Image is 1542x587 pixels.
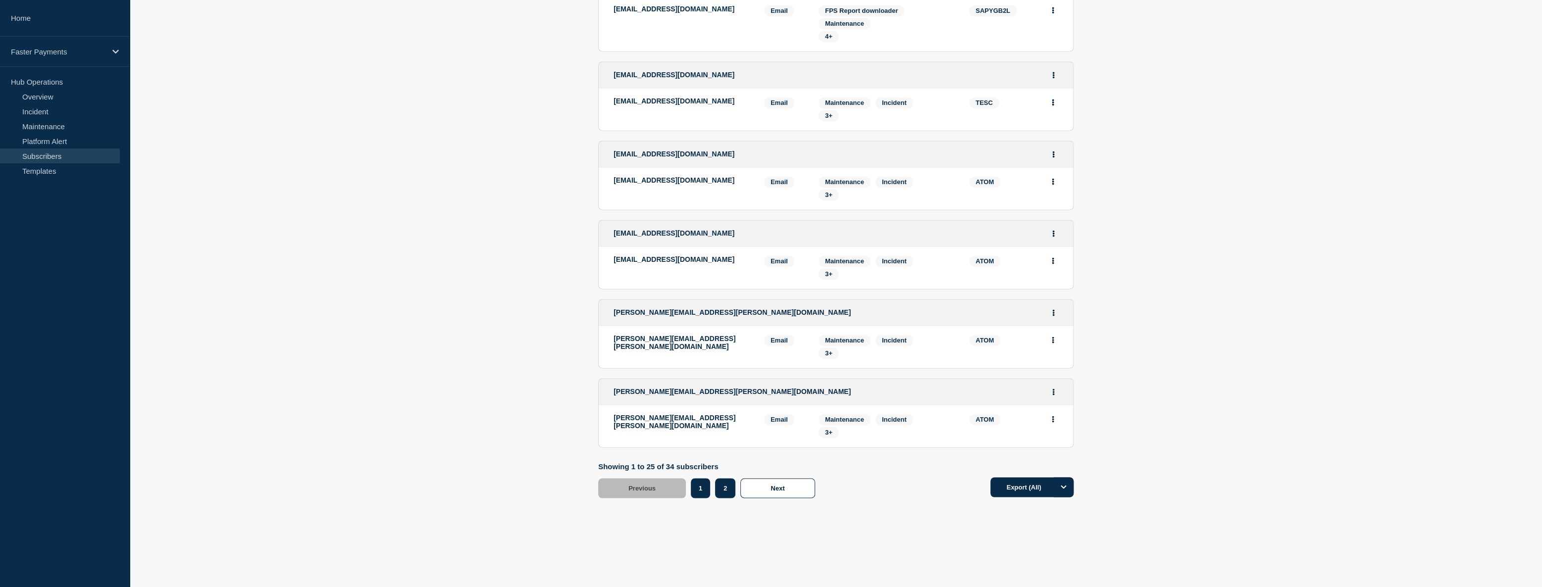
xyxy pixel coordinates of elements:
[764,255,794,267] span: Email
[825,416,864,423] span: Maintenance
[825,349,832,357] span: 3+
[1047,411,1059,427] button: Actions
[691,478,710,498] button: 1
[764,176,794,188] span: Email
[614,176,749,184] p: [EMAIL_ADDRESS][DOMAIN_NAME]
[825,337,864,344] span: Maintenance
[882,416,907,423] span: Incident
[969,5,1017,16] span: SAPYGB2L
[614,97,749,105] p: [EMAIL_ADDRESS][DOMAIN_NAME]
[825,270,832,278] span: 3+
[1047,384,1060,399] button: Actions
[598,478,686,498] button: Previous
[764,97,794,108] span: Email
[614,414,749,430] p: [PERSON_NAME][EMAIL_ADDRESS][PERSON_NAME][DOMAIN_NAME]
[614,229,734,237] span: [EMAIL_ADDRESS][DOMAIN_NAME]
[614,388,851,395] span: [PERSON_NAME][EMAIL_ADDRESS][PERSON_NAME][DOMAIN_NAME]
[969,97,999,108] span: TESC
[764,5,794,16] span: Email
[715,478,735,498] button: 2
[614,5,749,13] p: [EMAIL_ADDRESS][DOMAIN_NAME]
[740,478,815,498] button: Next
[825,33,832,40] span: 4+
[825,429,832,436] span: 3+
[614,150,734,158] span: [EMAIL_ADDRESS][DOMAIN_NAME]
[882,257,907,265] span: Incident
[1047,95,1059,110] button: Actions
[1047,332,1059,347] button: Actions
[825,20,864,27] span: Maintenance
[628,484,656,491] span: Previous
[771,484,784,491] span: Next
[990,477,1074,497] button: Export (All)
[882,337,907,344] span: Incident
[825,112,832,119] span: 3+
[11,48,106,56] p: Faster Payments
[969,335,1000,346] span: ATOM
[598,462,820,471] p: Showing 1 to 25 of 34 subscribers
[764,414,794,425] span: Email
[825,191,832,198] span: 3+
[764,335,794,346] span: Email
[825,257,864,265] span: Maintenance
[825,99,864,106] span: Maintenance
[969,255,1000,267] span: ATOM
[614,308,851,316] span: [PERSON_NAME][EMAIL_ADDRESS][PERSON_NAME][DOMAIN_NAME]
[969,414,1000,425] span: ATOM
[1047,67,1060,83] button: Actions
[614,71,734,79] span: [EMAIL_ADDRESS][DOMAIN_NAME]
[1047,226,1060,241] button: Actions
[825,178,864,186] span: Maintenance
[1047,174,1059,189] button: Actions
[1047,305,1060,320] button: Actions
[825,7,898,14] span: FPS Report downloader
[1047,147,1060,162] button: Actions
[1054,477,1074,497] button: Options
[614,255,749,263] p: [EMAIL_ADDRESS][DOMAIN_NAME]
[614,335,749,350] p: [PERSON_NAME][EMAIL_ADDRESS][PERSON_NAME][DOMAIN_NAME]
[882,99,907,106] span: Incident
[969,176,1000,188] span: ATOM
[882,178,907,186] span: Incident
[1047,253,1059,268] button: Actions
[1047,2,1059,18] button: Actions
